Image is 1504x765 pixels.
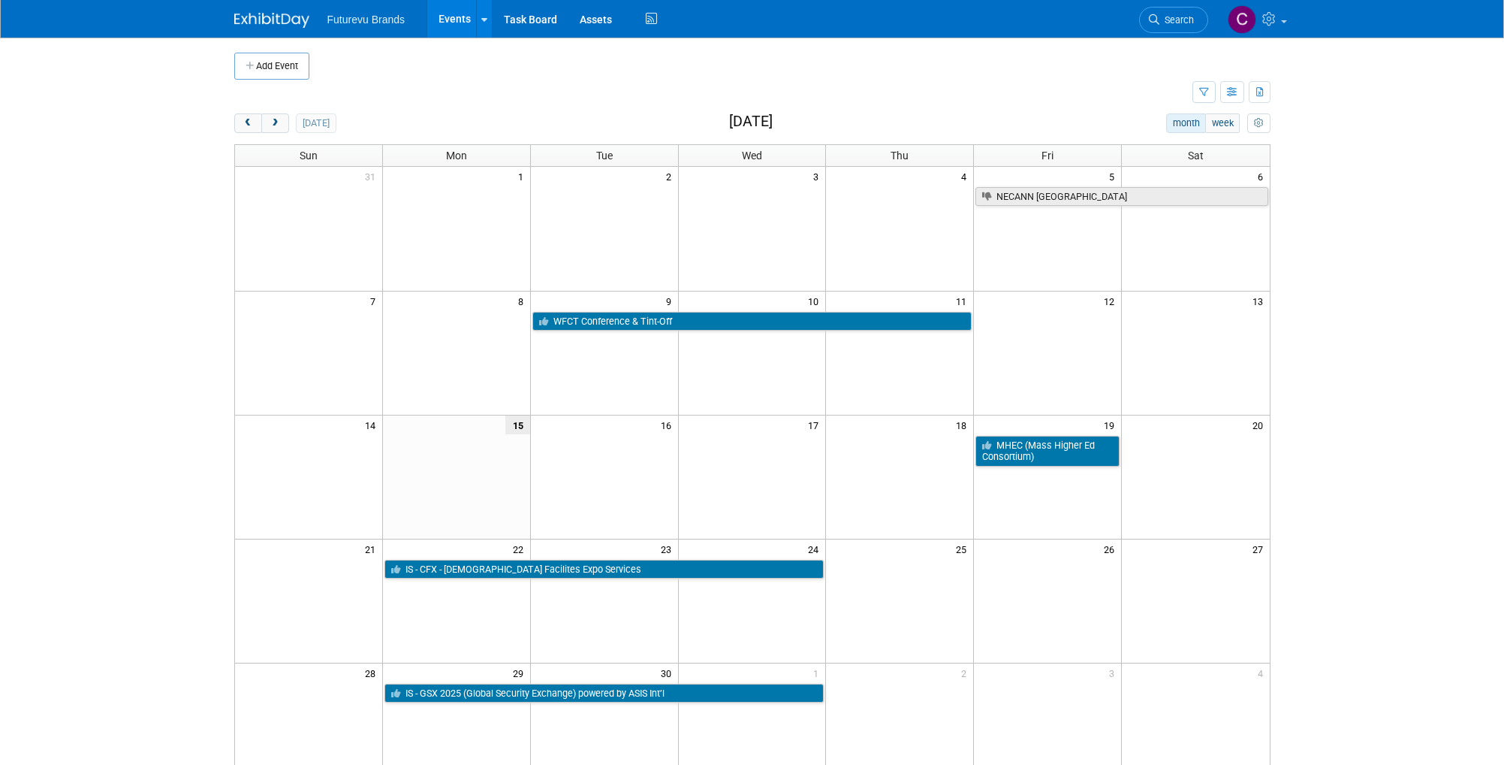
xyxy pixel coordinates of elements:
[659,664,678,682] span: 30
[1159,14,1194,26] span: Search
[665,167,678,186] span: 2
[665,292,678,310] span: 9
[511,540,530,558] span: 22
[261,113,289,133] button: next
[517,292,530,310] span: 8
[234,53,309,80] button: Add Event
[1102,416,1121,434] span: 19
[729,113,773,130] h2: [DATE]
[446,150,467,162] span: Mon
[1247,113,1270,133] button: myCustomButton
[806,292,825,310] span: 10
[1102,540,1121,558] span: 26
[975,436,1120,467] a: MHEC (Mass Higher Ed Consortium)
[511,664,530,682] span: 29
[954,416,973,434] span: 18
[954,540,973,558] span: 25
[960,664,973,682] span: 2
[296,113,336,133] button: [DATE]
[1228,5,1256,34] img: CHERYL CLOWES
[806,416,825,434] span: 17
[234,113,262,133] button: prev
[1254,119,1264,129] i: Personalize Calendar
[363,540,382,558] span: 21
[596,150,613,162] span: Tue
[369,292,382,310] span: 7
[812,167,825,186] span: 3
[327,14,405,26] span: Futurevu Brands
[1102,292,1121,310] span: 12
[1108,664,1121,682] span: 3
[659,540,678,558] span: 23
[363,416,382,434] span: 14
[806,540,825,558] span: 24
[1251,416,1270,434] span: 20
[1205,113,1240,133] button: week
[1256,167,1270,186] span: 6
[812,664,825,682] span: 1
[891,150,909,162] span: Thu
[1166,113,1206,133] button: month
[234,13,309,28] img: ExhibitDay
[1188,150,1204,162] span: Sat
[1256,664,1270,682] span: 4
[659,416,678,434] span: 16
[363,167,382,186] span: 31
[363,664,382,682] span: 28
[517,167,530,186] span: 1
[960,167,973,186] span: 4
[1251,540,1270,558] span: 27
[532,312,972,331] a: WFCT Conference & Tint-Off
[975,187,1267,207] a: NECANN [GEOGRAPHIC_DATA]
[1108,167,1121,186] span: 5
[1251,292,1270,310] span: 13
[505,416,530,434] span: 15
[384,560,824,579] a: IS - CFX - [DEMOGRAPHIC_DATA] Facilites Expo Services
[300,150,318,162] span: Sun
[954,292,973,310] span: 11
[1041,150,1053,162] span: Fri
[384,684,824,703] a: IS - GSX 2025 (Global Security Exchange) powered by ASIS Int’l
[742,150,762,162] span: Wed
[1139,7,1208,33] a: Search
